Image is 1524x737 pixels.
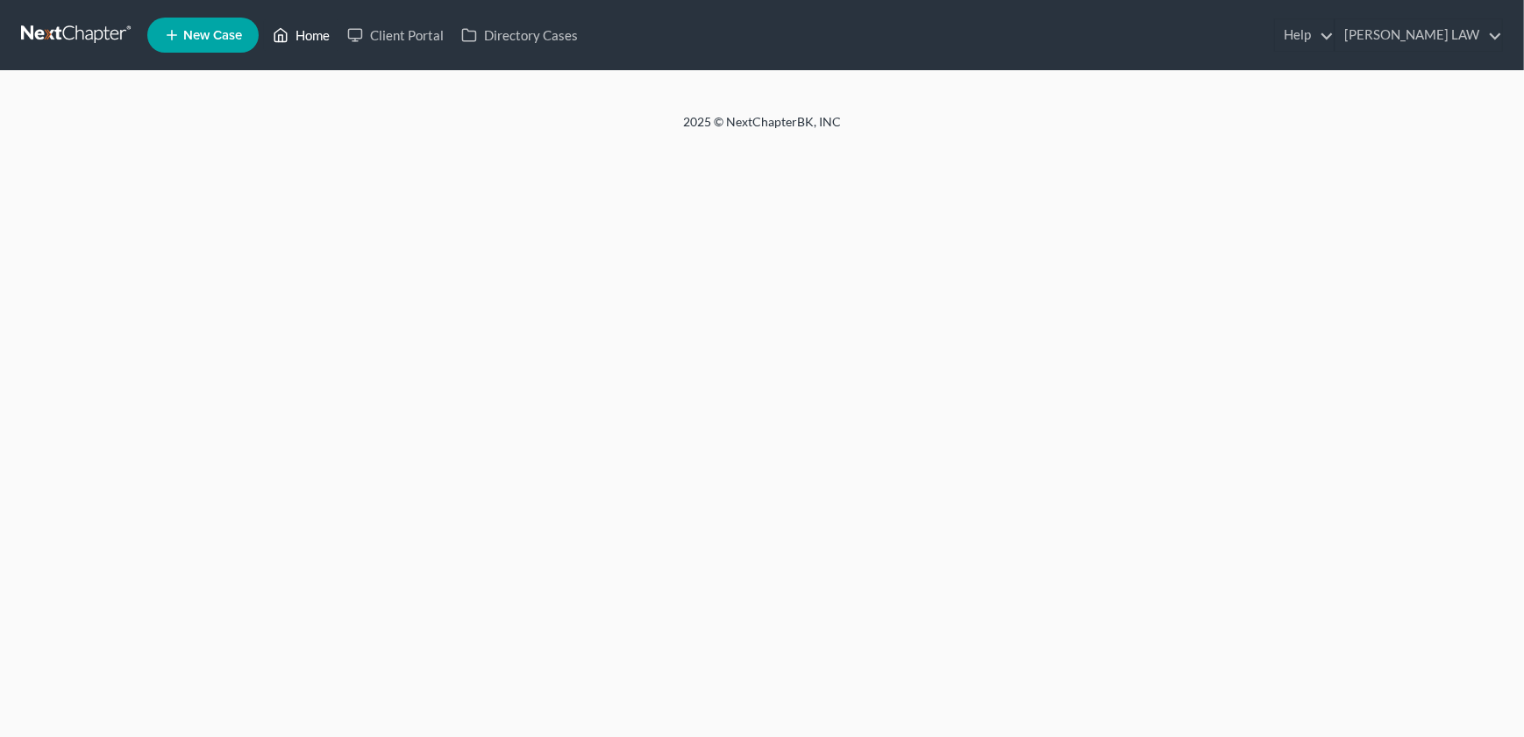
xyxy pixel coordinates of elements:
[262,113,1262,145] div: 2025 © NextChapterBK, INC
[338,19,452,51] a: Client Portal
[147,18,259,53] new-legal-case-button: New Case
[452,19,587,51] a: Directory Cases
[264,19,338,51] a: Home
[1275,19,1334,51] a: Help
[1335,19,1502,51] a: [PERSON_NAME] LAW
